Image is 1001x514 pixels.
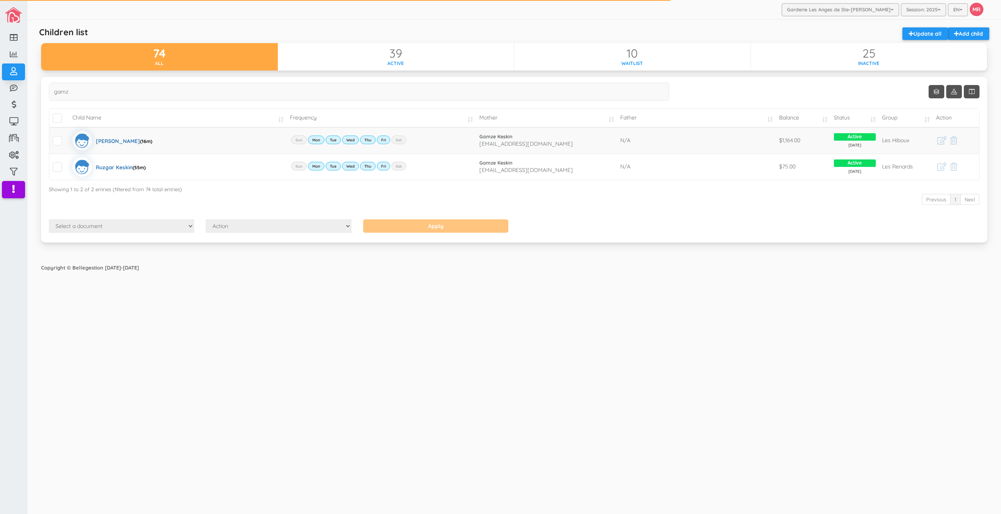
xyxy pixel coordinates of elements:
[41,60,278,67] div: All
[342,162,359,170] label: Wed
[377,162,390,170] label: Fri
[479,133,614,140] a: Gamze Keskin
[96,157,146,177] div: Ruzgar Keskin
[617,154,776,180] td: N/A
[5,7,22,23] img: image
[514,60,751,67] div: Waitlist
[834,133,876,141] span: Active
[41,264,139,271] strong: Copyright © Bellegestion [DATE]-[DATE]
[308,136,324,144] label: Mon
[39,27,88,37] h5: Children list
[879,154,933,180] td: Les Renards
[479,140,573,147] span: [EMAIL_ADDRESS][DOMAIN_NAME]
[922,194,951,205] a: Previous
[879,109,933,127] td: Group: activate to sort column ascending
[776,127,831,154] td: $1,164.00
[831,109,879,127] td: Status: activate to sort column ascending
[617,109,776,127] td: Father: activate to sort column ascending
[902,27,948,40] a: Update all
[476,109,617,127] td: Mother: activate to sort column ascending
[363,219,508,233] input: Apply
[41,47,278,60] div: 74
[479,167,573,174] span: [EMAIL_ADDRESS][DOMAIN_NAME]
[617,127,776,154] td: N/A
[776,154,831,180] td: $75.00
[360,162,376,170] label: Thu
[291,136,307,144] label: Sun
[72,157,146,177] a: Ruzgar Keskin(55m)
[72,131,92,150] img: boyicon.svg
[278,47,514,60] div: 39
[342,136,359,144] label: Wed
[751,60,987,67] div: Inactive
[287,109,476,127] td: Frequency: activate to sort column ascending
[69,109,287,127] td: Child Name: activate to sort column ascending
[326,136,341,144] label: Tue
[72,157,92,177] img: boyicon.svg
[377,136,390,144] label: Fri
[968,483,993,506] iframe: chat widget
[960,194,979,205] a: Next
[360,136,376,144] label: Thu
[834,159,876,167] span: Active
[140,138,152,144] span: (16m)
[834,169,876,174] span: [DATE]
[308,162,324,170] label: Mon
[834,143,876,148] span: [DATE]
[948,27,989,40] a: Add child
[751,47,987,60] div: 25
[278,60,514,67] div: Active
[933,109,979,127] td: Action
[776,109,831,127] td: Balance: activate to sort column ascending
[49,83,669,101] input: Search...
[291,162,307,170] label: Sun
[391,136,406,144] label: Sat
[326,162,341,170] label: Tue
[879,127,933,154] td: Les Hiboux
[479,159,614,167] a: Gamze Keskin
[49,183,979,193] div: Showing 1 to 2 of 2 entries (filtered from 74 total entries)
[950,194,961,205] a: 1
[133,165,146,170] span: (55m)
[96,131,152,150] div: [PERSON_NAME]
[391,162,406,170] label: Sat
[72,131,152,150] a: [PERSON_NAME](16m)
[514,47,751,60] div: 10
